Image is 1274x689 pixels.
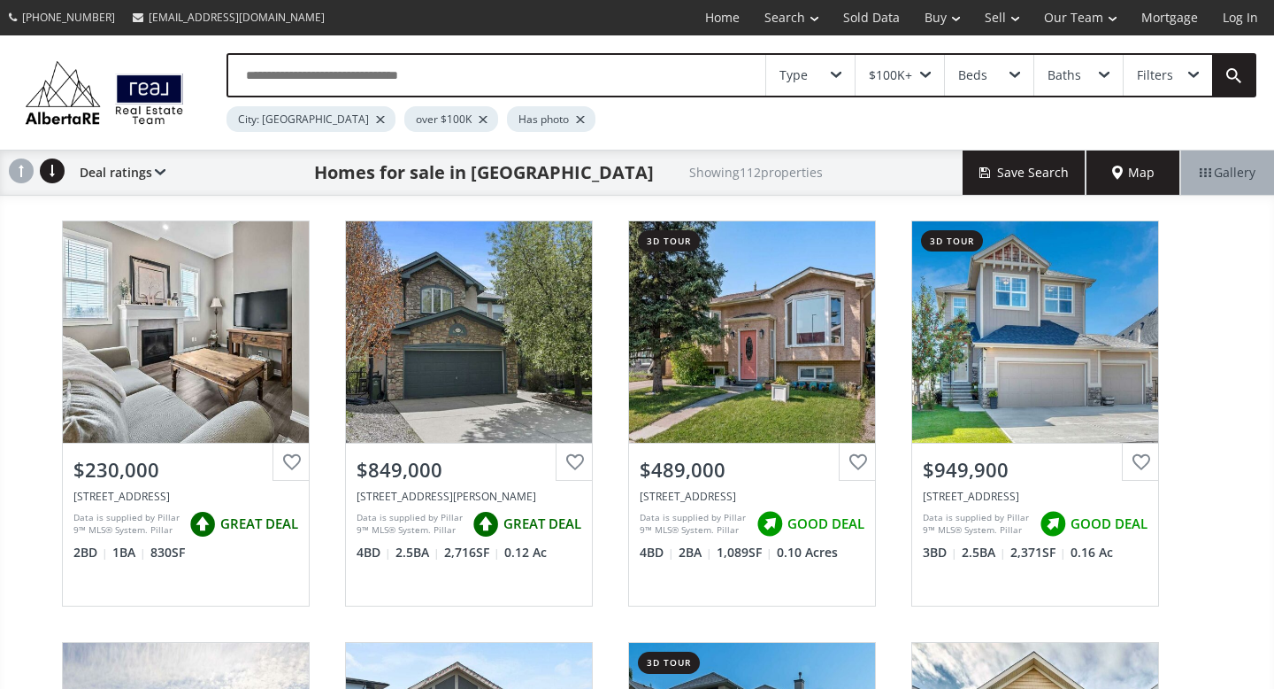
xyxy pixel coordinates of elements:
div: Data is supplied by Pillar 9™ MLS® System. Pillar 9™ is the owner of the copyright in its MLS® Sy... [923,511,1031,538]
span: 2 BD [73,544,108,561]
span: 1,089 SF [717,544,772,561]
div: Deal ratings [71,151,165,195]
a: [EMAIL_ADDRESS][DOMAIN_NAME] [124,1,334,34]
span: [PHONE_NUMBER] [22,10,115,25]
div: $849,000 [357,456,581,484]
div: 257 Crystal Shores Drive, Okotoks, AB T1S 2C5 [357,489,581,504]
div: 144 Crescent Road #205, Okotoks, AB T1S 1K2 [73,489,298,504]
span: 2,716 SF [444,544,500,561]
span: 830 SF [150,544,185,561]
span: GOOD DEAL [787,515,864,533]
span: 2.5 BA [962,544,1006,561]
a: 3d tour$949,900[STREET_ADDRESS]Data is supplied by Pillar 9™ MLS® System. Pillar 9™ is the owner ... [894,203,1177,624]
div: $100K+ [869,69,912,81]
div: Map [1086,151,1180,195]
div: 21 Ranchers Crescent, Okotoks, AB T1S0L2 [923,489,1147,504]
img: Logo [18,57,191,129]
span: 2.5 BA [395,544,440,561]
div: Data is supplied by Pillar 9™ MLS® System. Pillar 9™ is the owner of the copyright in its MLS® Sy... [357,511,464,538]
div: Filters [1137,69,1173,81]
div: over $100K [404,106,498,132]
span: [EMAIL_ADDRESS][DOMAIN_NAME] [149,10,325,25]
div: Type [779,69,808,81]
div: $230,000 [73,456,298,484]
div: City: [GEOGRAPHIC_DATA] [226,106,395,132]
img: rating icon [1035,507,1071,542]
div: Data is supplied by Pillar 9™ MLS® System. Pillar 9™ is the owner of the copyright in its MLS® Sy... [640,511,748,538]
span: 0.16 Ac [1071,544,1113,561]
h2: Showing 112 properties [689,166,823,179]
div: Gallery [1180,151,1274,195]
div: Has photo [507,106,595,132]
span: Map [1112,164,1155,182]
div: Beds [958,69,987,81]
div: $949,900 [923,456,1147,484]
h1: Homes for sale in [GEOGRAPHIC_DATA] [314,160,654,185]
img: rating icon [752,507,787,542]
span: 4 BD [640,544,674,561]
a: 3d tour$489,000[STREET_ADDRESS]Data is supplied by Pillar 9™ MLS® System. Pillar 9™ is the owner ... [610,203,894,624]
div: Data is supplied by Pillar 9™ MLS® System. Pillar 9™ is the owner of the copyright in its MLS® Sy... [73,511,180,538]
span: GREAT DEAL [503,515,581,533]
div: Baths [1048,69,1081,81]
span: 0.12 Ac [504,544,547,561]
span: 0.10 Acres [777,544,838,561]
span: GREAT DEAL [220,515,298,533]
div: 20 Hunters Gate, Okotoks, AB T1S1K9 [640,489,864,504]
span: 4 BD [357,544,391,561]
span: 1 BA [112,544,146,561]
span: 2 BA [679,544,712,561]
span: GOOD DEAL [1071,515,1147,533]
img: rating icon [468,507,503,542]
img: rating icon [185,507,220,542]
div: $489,000 [640,456,864,484]
button: Save Search [963,151,1086,195]
a: $849,000[STREET_ADDRESS][PERSON_NAME]Data is supplied by Pillar 9™ MLS® System. Pillar 9™ is the ... [327,203,610,624]
span: 2,371 SF [1010,544,1066,561]
span: 3 BD [923,544,957,561]
a: $230,000[STREET_ADDRESS]Data is supplied by Pillar 9™ MLS® System. Pillar 9™ is the owner of the ... [44,203,327,624]
span: Gallery [1200,164,1255,182]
